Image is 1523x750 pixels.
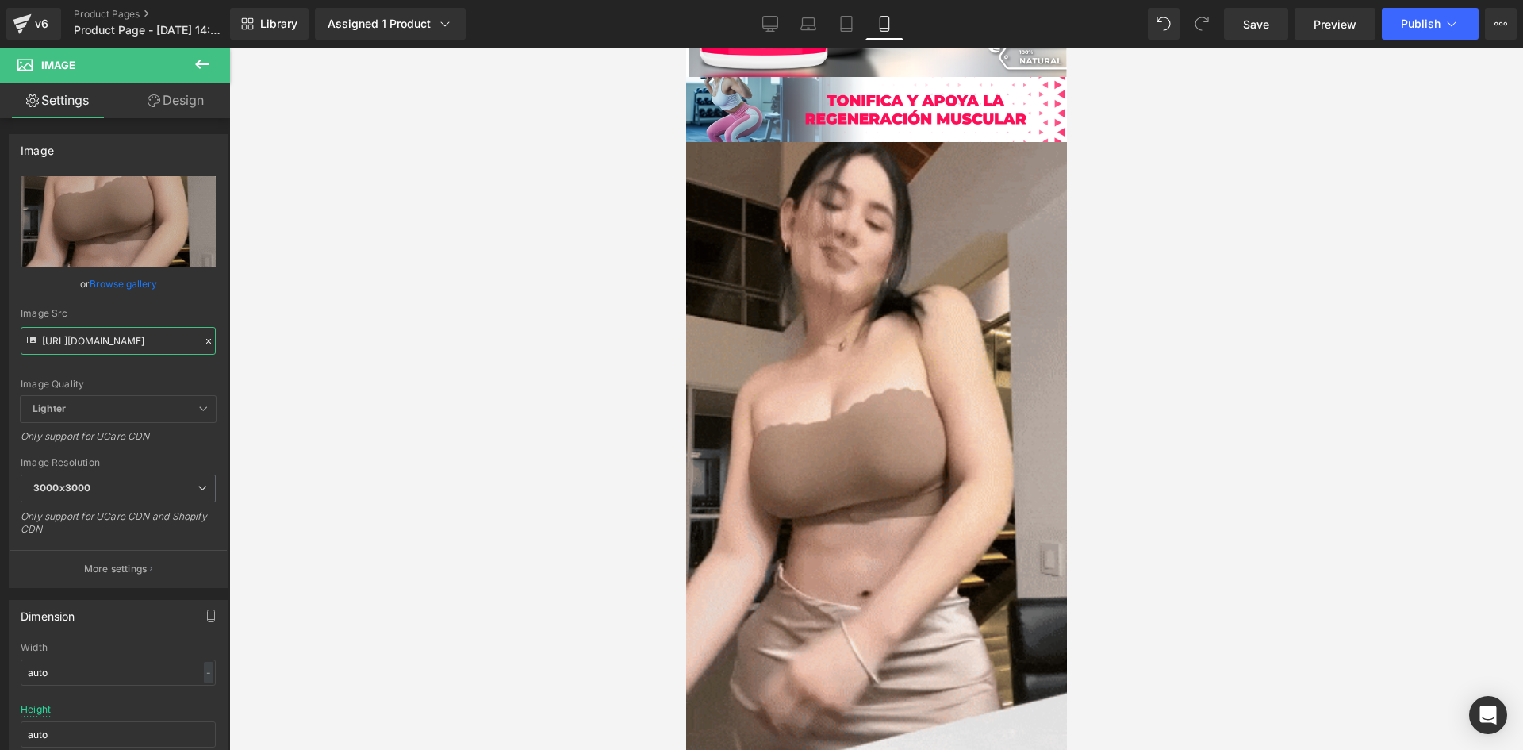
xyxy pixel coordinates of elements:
[21,308,216,319] div: Image Src
[21,510,216,546] div: Only support for UCare CDN and Shopify CDN
[21,327,216,355] input: Link
[21,660,216,686] input: auto
[204,662,213,683] div: -
[1401,17,1441,30] span: Publish
[21,275,216,292] div: or
[260,17,297,31] span: Library
[118,83,233,118] a: Design
[1469,696,1507,734] div: Open Intercom Messenger
[21,601,75,623] div: Dimension
[1314,16,1356,33] span: Preview
[328,16,453,32] div: Assigned 1 Product
[41,59,75,71] span: Image
[10,550,227,587] button: More settings
[827,8,865,40] a: Tablet
[21,704,51,715] div: Height
[230,8,309,40] a: New Library
[1485,8,1517,40] button: More
[33,482,90,494] b: 3000x3000
[84,562,148,576] p: More settings
[1382,8,1479,40] button: Publish
[1148,8,1180,40] button: Undo
[1186,8,1218,40] button: Redo
[74,24,226,37] span: Product Page - [DATE] 14:01:32
[21,135,54,157] div: Image
[789,8,827,40] a: Laptop
[865,8,903,40] a: Mobile
[21,379,216,390] div: Image Quality
[21,721,216,748] input: auto
[33,402,66,414] b: Lighter
[21,642,216,653] div: Width
[32,13,52,34] div: v6
[1295,8,1375,40] a: Preview
[74,8,256,21] a: Product Pages
[90,270,157,298] a: Browse gallery
[1243,16,1269,33] span: Save
[751,8,789,40] a: Desktop
[21,430,216,453] div: Only support for UCare CDN
[6,8,61,40] a: v6
[21,457,216,468] div: Image Resolution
